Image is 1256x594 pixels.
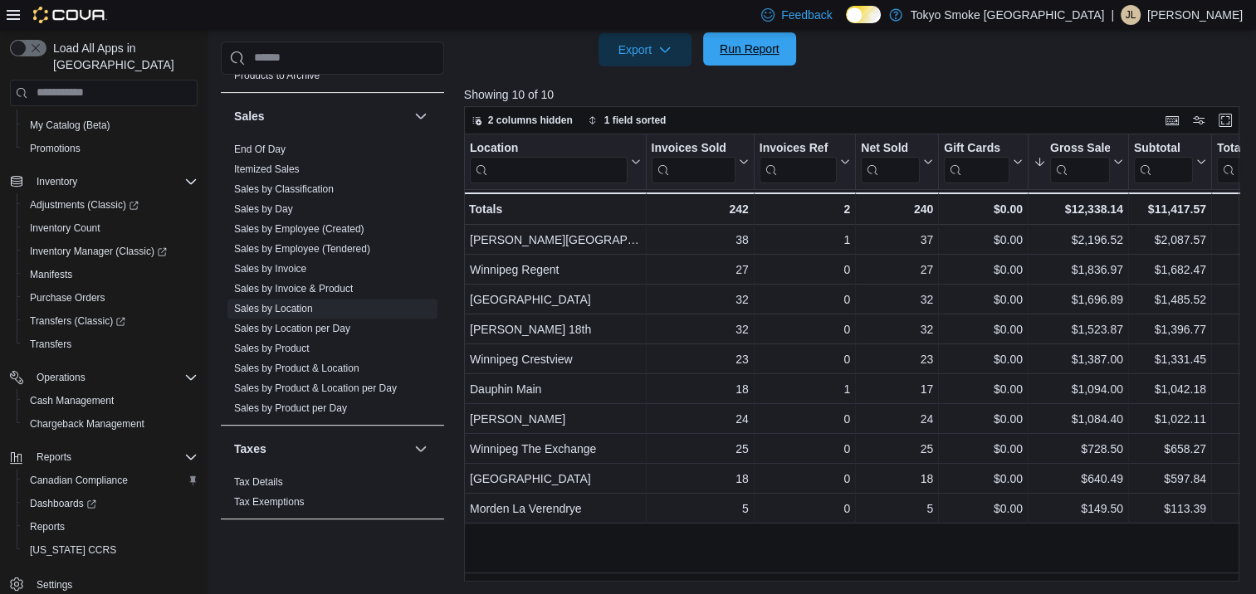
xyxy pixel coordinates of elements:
div: $0.00 [944,260,1023,280]
div: [GEOGRAPHIC_DATA] [470,290,641,309]
div: 0 [760,469,850,489]
div: Subtotal [1134,140,1193,156]
div: Sales [221,139,444,425]
div: $149.50 [1034,499,1123,519]
div: 1 [760,230,850,250]
a: Transfers (Classic) [23,311,132,331]
span: Dashboards [30,497,96,510]
button: Taxes [234,441,408,457]
button: 2 columns hidden [465,110,579,130]
span: My Catalog (Beta) [23,115,198,135]
a: Purchase Orders [23,288,112,308]
span: Load All Apps in [GEOGRAPHIC_DATA] [46,40,198,73]
span: Transfers [23,334,198,354]
a: Sales by Invoice & Product [234,283,353,295]
div: $1,682.47 [1134,260,1206,280]
div: $728.50 [1034,439,1123,459]
button: Run Report [703,32,796,66]
button: 1 field sorted [581,110,673,130]
button: Invoices Ref [760,140,850,183]
span: Sales by Classification [234,183,334,196]
div: $12,338.14 [1034,199,1123,219]
div: Winnipeg The Exchange [470,439,641,459]
div: 17 [861,379,933,399]
div: $11,417.57 [1134,199,1206,219]
div: Net Sold [861,140,920,156]
div: 23 [861,349,933,369]
div: [PERSON_NAME] 18th [470,319,641,339]
button: Transfers [17,333,204,356]
div: $1,331.45 [1134,349,1206,369]
div: 32 [651,290,748,309]
a: Promotions [23,139,87,158]
span: Operations [30,368,198,387]
div: $597.84 [1134,469,1206,489]
span: Sales by Invoice & Product [234,282,353,295]
div: $1,084.40 [1034,409,1123,429]
div: 18 [651,379,748,399]
a: Sales by Employee (Tendered) [234,243,370,255]
a: Itemized Sales [234,163,300,175]
input: Dark Mode [846,6,881,23]
div: Gift Cards [944,140,1009,156]
span: Feedback [781,7,832,23]
div: $0.00 [944,499,1023,519]
p: | [1111,5,1114,25]
span: Reports [37,450,71,464]
div: Invoices Sold [651,140,735,156]
div: $0.00 [944,409,1023,429]
button: Operations [30,368,92,387]
button: Inventory [3,170,204,193]
div: 240 [861,199,933,219]
span: Sales by Product & Location [234,362,359,375]
span: Chargeback Management [23,414,198,434]
a: Sales by Product & Location per Day [234,382,397,394]
span: Promotions [23,139,198,158]
div: 24 [651,409,748,429]
button: Location [470,140,641,183]
span: Manifests [30,268,72,281]
span: Manifests [23,265,198,285]
div: 0 [760,499,850,519]
a: Sales by Day [234,203,293,215]
a: My Catalog (Beta) [23,115,117,135]
div: 5 [651,499,748,519]
a: Sales by Product per Day [234,402,347,414]
div: Winnipeg Regent [470,260,641,280]
button: Chargeback Management [17,412,204,436]
a: Sales by Invoice [234,263,306,275]
span: Settings [37,578,72,592]
div: Winnipeg Crestview [470,349,641,369]
div: $1,485.52 [1134,290,1206,309]
div: Location [470,140,628,183]
span: Transfers (Classic) [30,314,125,328]
span: Sales by Employee (Created) [234,222,364,236]
div: $113.39 [1134,499,1206,519]
a: Tax Details [234,476,283,488]
div: 0 [760,409,850,429]
a: Sales by Location [234,303,313,314]
span: Settings [30,573,198,594]
div: 25 [861,439,933,459]
button: Promotions [17,137,204,160]
span: Inventory Manager (Classic) [23,241,198,261]
div: 0 [760,260,850,280]
span: Sales by Product [234,342,310,355]
span: Reports [30,520,65,533]
div: $0.00 [944,199,1023,219]
div: Totals [469,199,641,219]
a: Canadian Compliance [23,470,134,490]
div: 1 [760,379,850,399]
span: Adjustments (Classic) [30,198,139,212]
div: $1,094.00 [1034,379,1123,399]
div: $1,523.87 [1034,319,1123,339]
span: Sales by Day [234,202,293,216]
div: 18 [651,469,748,489]
span: Chargeback Management [30,417,144,431]
div: $0.00 [944,290,1023,309]
span: Sales by Employee (Tendered) [234,242,370,256]
a: Chargeback Management [23,414,151,434]
a: [US_STATE] CCRS [23,540,123,560]
button: Cash Management [17,389,204,412]
span: Cash Management [30,394,114,407]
